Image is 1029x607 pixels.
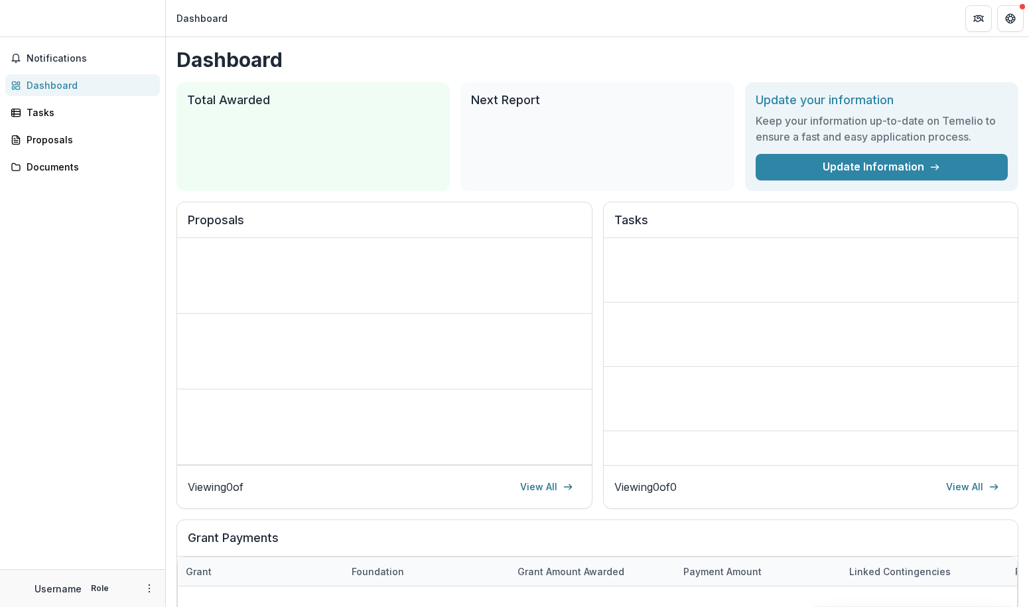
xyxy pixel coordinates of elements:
p: Role [87,582,113,594]
nav: breadcrumb [171,9,233,28]
h1: Dashboard [176,48,1018,72]
button: More [141,580,157,596]
a: Documents [5,156,160,178]
a: View All [938,476,1007,498]
div: Dashboard [176,11,228,25]
button: Get Help [997,5,1024,32]
a: View All [512,476,581,498]
h2: Next Report [471,93,723,107]
a: Dashboard [5,74,160,96]
h2: Grant Payments [188,531,1007,556]
h2: Tasks [614,213,1008,238]
button: Partners [965,5,992,32]
p: Viewing 0 of [188,479,243,495]
h2: Total Awarded [187,93,439,107]
a: Update Information [756,154,1008,180]
h2: Update your information [756,93,1008,107]
h3: Keep your information up-to-date on Temelio to ensure a fast and easy application process. [756,113,1008,145]
div: Documents [27,160,149,174]
h2: Proposals [188,213,581,238]
a: Tasks [5,101,160,123]
div: Proposals [27,133,149,147]
span: Notifications [27,53,155,64]
div: Tasks [27,105,149,119]
p: Username [34,582,82,596]
a: Proposals [5,129,160,151]
div: Dashboard [27,78,149,92]
button: Notifications [5,48,160,69]
p: Viewing 0 of 0 [614,479,677,495]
